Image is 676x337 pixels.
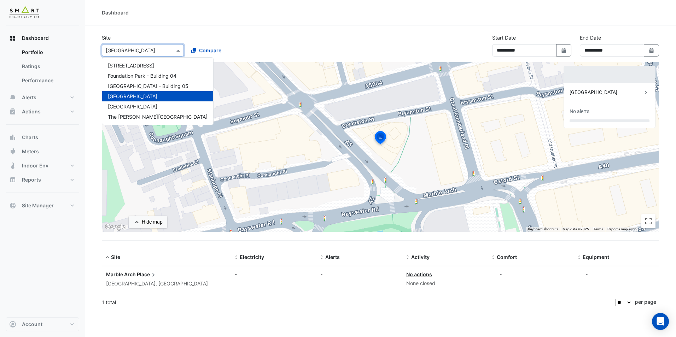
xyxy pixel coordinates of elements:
div: 1 total [102,294,614,311]
img: Company Logo [8,6,40,20]
div: No alerts [570,108,589,115]
a: Performance [16,73,79,88]
button: Actions [6,105,79,119]
a: Terms (opens in new tab) [593,227,603,231]
app-icon: Actions [9,108,16,115]
div: [GEOGRAPHIC_DATA], [GEOGRAPHIC_DATA] [106,280,226,288]
span: Marble Arch [106,271,136,277]
app-icon: Dashboard [9,35,16,42]
span: Indoor Env [22,162,48,169]
button: Reports [6,173,79,187]
div: Dashboard [6,45,79,90]
a: Portfolio [16,45,79,59]
img: Google [104,223,127,232]
span: Map data ©2025 [563,227,589,231]
span: Foundation Park - Building 04 [108,73,176,79]
span: Actions [22,108,41,115]
span: Meters [22,148,39,155]
img: site-pin-selected.svg [373,130,388,147]
button: Hide map [129,216,167,228]
span: Place [137,271,157,278]
span: Reports [22,176,41,183]
button: Site Manager [6,199,79,213]
div: - [235,271,312,278]
div: Open Intercom Messenger [652,313,669,330]
label: Start Date [492,34,516,41]
span: Dashboard [22,35,49,42]
span: [GEOGRAPHIC_DATA] - Building 05 [108,83,188,89]
span: Activity [411,254,430,260]
button: Meters [6,144,79,159]
div: Dashboard [102,9,129,16]
label: End Date [580,34,601,41]
span: Alerts [325,254,340,260]
button: Indoor Env [6,159,79,173]
span: [GEOGRAPHIC_DATA] [108,104,157,110]
span: Charts [22,134,38,141]
button: Alerts [6,90,79,105]
div: - [320,271,397,278]
app-icon: Charts [9,134,16,141]
button: Account [6,317,79,331]
a: No actions [406,271,432,277]
div: [GEOGRAPHIC_DATA] [570,89,642,96]
label: Site [102,34,111,41]
app-icon: Reports [9,176,16,183]
ng-dropdown-panel: Options list [102,57,214,125]
span: Comfort [497,254,517,260]
app-icon: Meters [9,148,16,155]
span: [GEOGRAPHIC_DATA] [108,93,157,99]
div: - [500,271,502,278]
button: Dashboard [6,31,79,45]
span: per page [635,299,656,305]
a: Open this area in Google Maps (opens a new window) [104,223,127,232]
div: Hide map [142,218,163,226]
fa-icon: Select Date [561,47,567,53]
app-icon: Indoor Env [9,162,16,169]
span: [STREET_ADDRESS] [108,63,154,69]
button: Charts [6,130,79,144]
app-icon: Site Manager [9,202,16,209]
app-icon: Alerts [9,94,16,101]
fa-icon: Select Date [648,47,655,53]
span: The [PERSON_NAME][GEOGRAPHIC_DATA] [108,114,208,120]
a: Ratings [16,59,79,73]
span: Equipment [583,254,609,260]
span: Site [111,254,120,260]
div: - [585,271,588,278]
button: Toggle fullscreen view [641,214,655,228]
button: Keyboard shortcuts [528,227,558,232]
span: Electricity [240,254,264,260]
span: Alerts [22,94,36,101]
div: None closed [406,279,483,288]
span: Site Manager [22,202,54,209]
a: Report a map error [607,227,636,231]
span: Compare [199,47,221,54]
span: Account [22,321,42,328]
button: Compare [187,44,226,57]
